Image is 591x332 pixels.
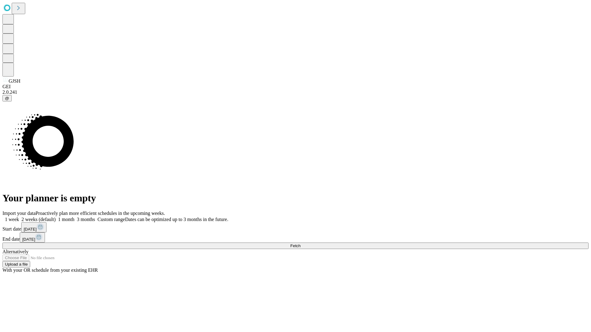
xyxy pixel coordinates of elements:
span: With your OR schedule from your existing EHR [2,267,98,273]
div: 2.0.241 [2,89,589,95]
h1: Your planner is empty [2,192,589,204]
button: [DATE] [21,222,46,232]
span: Alternatively [2,249,28,254]
span: Proactively plan more efficient schedules in the upcoming weeks. [36,211,165,216]
span: Dates can be optimized up to 3 months in the future. [125,217,228,222]
div: End date [2,232,589,243]
span: 1 month [58,217,74,222]
span: 1 week [5,217,19,222]
span: 2 weeks (default) [22,217,56,222]
button: Upload a file [2,261,30,267]
button: Fetch [2,243,589,249]
div: GEI [2,84,589,89]
span: 3 months [77,217,95,222]
span: Import your data [2,211,36,216]
span: [DATE] [22,237,35,242]
span: @ [5,96,9,101]
span: Fetch [290,243,300,248]
button: [DATE] [20,232,45,243]
span: Custom range [98,217,125,222]
span: [DATE] [24,227,37,231]
span: GJSH [9,78,20,84]
div: Start date [2,222,589,232]
button: @ [2,95,12,101]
